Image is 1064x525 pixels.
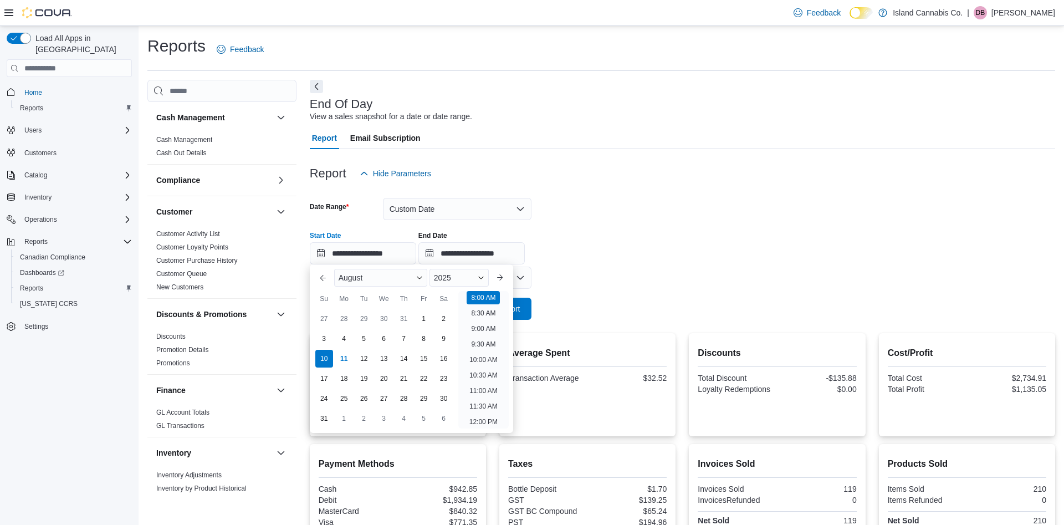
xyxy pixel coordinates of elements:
[20,299,78,308] span: [US_STATE] CCRS
[310,98,373,111] h3: End Of Day
[310,111,472,123] div: View a sales snapshot for a date or date range.
[467,291,500,304] li: 8:00 AM
[156,175,200,186] h3: Compliance
[969,496,1046,504] div: 0
[383,198,531,220] button: Custom Date
[156,485,247,492] a: Inventory by Product Historical
[334,269,427,287] div: Button. Open the month selector. August is currently selected.
[516,273,525,282] button: Open list of options
[465,369,502,382] li: 10:30 AM
[156,136,212,144] a: Cash Management
[156,332,186,341] span: Discounts
[315,410,333,427] div: day-31
[156,309,272,320] button: Discounts & Promotions
[156,112,225,123] h3: Cash Management
[156,345,209,354] span: Promotion Details
[435,310,453,328] div: day-2
[24,215,57,224] span: Operations
[435,350,453,368] div: day-16
[339,273,363,282] span: August
[16,101,48,115] a: Reports
[429,269,489,287] div: Button. Open the year selector. 2025 is currently selected.
[147,35,206,57] h1: Reports
[20,146,132,160] span: Customers
[16,251,132,264] span: Canadian Compliance
[375,330,393,348] div: day-6
[415,310,433,328] div: day-1
[698,457,856,471] h2: Invoices Sold
[395,350,413,368] div: day-14
[2,212,136,227] button: Operations
[780,385,857,394] div: $0.00
[212,38,268,60] a: Feedback
[355,350,373,368] div: day-12
[16,282,48,295] a: Reports
[16,297,132,310] span: Washington CCRS
[373,168,431,179] span: Hide Parameters
[24,322,48,331] span: Settings
[147,406,296,437] div: Finance
[2,190,136,205] button: Inventory
[314,269,332,287] button: Previous Month
[156,422,204,430] a: GL Transactions
[20,124,132,137] span: Users
[20,86,47,99] a: Home
[355,330,373,348] div: day-5
[314,309,454,429] div: August, 2025
[156,269,207,278] span: Customer Queue
[156,471,222,479] a: Inventory Adjustments
[156,256,238,265] span: Customer Purchase History
[156,135,212,144] span: Cash Management
[156,257,238,264] a: Customer Purchase History
[156,333,186,340] a: Discounts
[415,290,433,308] div: Fr
[156,270,207,278] a: Customer Queue
[315,310,333,328] div: day-27
[11,249,136,265] button: Canadian Compliance
[2,84,136,100] button: Home
[274,205,288,218] button: Customer
[888,374,965,383] div: Total Cost
[20,235,132,248] span: Reports
[465,384,502,397] li: 11:00 AM
[310,167,346,180] h3: Report
[780,516,857,525] div: 119
[335,370,353,388] div: day-18
[156,309,247,320] h3: Discounts & Promotions
[780,374,857,383] div: -$135.88
[335,290,353,308] div: Mo
[375,310,393,328] div: day-30
[355,162,436,185] button: Hide Parameters
[969,374,1046,383] div: $2,734.91
[395,410,413,427] div: day-4
[418,231,447,240] label: End Date
[888,496,965,504] div: Items Refunded
[335,350,353,368] div: day-11
[20,146,61,160] a: Customers
[156,175,272,186] button: Compliance
[355,290,373,308] div: Tu
[467,307,500,320] li: 8:30 AM
[156,421,204,430] span: GL Transactions
[418,242,525,264] input: Press the down key to open a popover containing a calendar.
[230,44,264,55] span: Feedback
[16,101,132,115] span: Reports
[24,171,47,180] span: Catalog
[11,100,136,116] button: Reports
[16,297,82,310] a: [US_STATE] CCRS
[156,283,203,292] span: New Customers
[156,409,209,416] a: GL Account Totals
[156,385,186,396] h3: Finance
[319,507,396,516] div: MasterCard
[789,2,845,24] a: Feedback
[319,485,396,493] div: Cash
[147,330,296,374] div: Discounts & Promotions
[355,310,373,328] div: day-29
[16,266,69,279] a: Dashboards
[888,457,1046,471] h2: Products Sold
[698,516,729,525] strong: Net Sold
[508,457,667,471] h2: Taxes
[375,370,393,388] div: day-20
[20,235,52,248] button: Reports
